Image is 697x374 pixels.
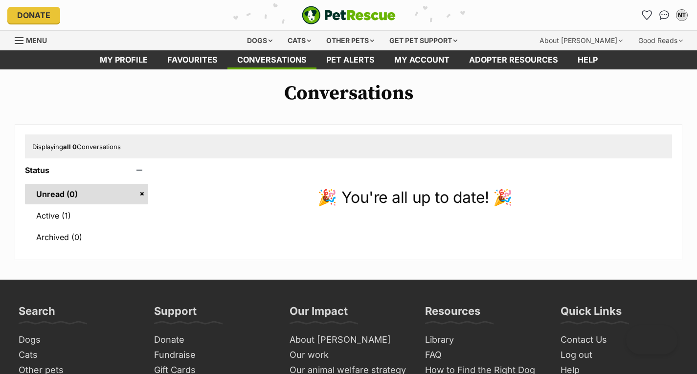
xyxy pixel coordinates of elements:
header: Status [25,166,148,175]
div: NT [677,10,687,20]
h3: Support [154,304,197,324]
a: Favourites [639,7,654,23]
strong: all 0 [63,143,77,151]
a: Our work [286,348,411,363]
a: Library [421,332,547,348]
div: Get pet support [382,31,464,50]
iframe: Help Scout Beacon - Open [626,325,677,354]
a: Active (1) [25,205,148,226]
div: Other pets [319,31,381,50]
a: Favourites [157,50,227,69]
a: Dogs [15,332,140,348]
h3: Search [19,304,55,324]
a: Conversations [656,7,672,23]
a: Fundraise [150,348,276,363]
button: My account [674,7,690,23]
h3: Resources [425,304,480,324]
img: chat-41dd97257d64d25036548639549fe6c8038ab92f7586957e7f3b1b290dea8141.svg [659,10,670,20]
span: Menu [26,36,47,44]
a: Help [568,50,607,69]
a: Archived (0) [25,227,148,247]
a: My account [384,50,459,69]
a: My profile [90,50,157,69]
a: Contact Us [557,332,682,348]
p: 🎉 You're all up to date! 🎉 [158,186,672,209]
a: Menu [15,31,54,48]
a: PetRescue [302,6,396,24]
a: Adopter resources [459,50,568,69]
h3: Our Impact [290,304,348,324]
a: About [PERSON_NAME] [286,332,411,348]
div: Cats [281,31,318,50]
a: Donate [7,7,60,23]
a: conversations [227,50,316,69]
div: Good Reads [631,31,690,50]
div: About [PERSON_NAME] [533,31,630,50]
a: Donate [150,332,276,348]
a: Unread (0) [25,184,148,204]
a: FAQ [421,348,547,363]
span: Displaying Conversations [32,143,121,151]
img: logo-e224e6f780fb5917bec1dbf3a21bbac754714ae5b6737aabdf751b685950b380.svg [302,6,396,24]
div: Dogs [240,31,279,50]
a: Cats [15,348,140,363]
a: Pet alerts [316,50,384,69]
ul: Account quick links [639,7,690,23]
a: Log out [557,348,682,363]
h3: Quick Links [561,304,622,324]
